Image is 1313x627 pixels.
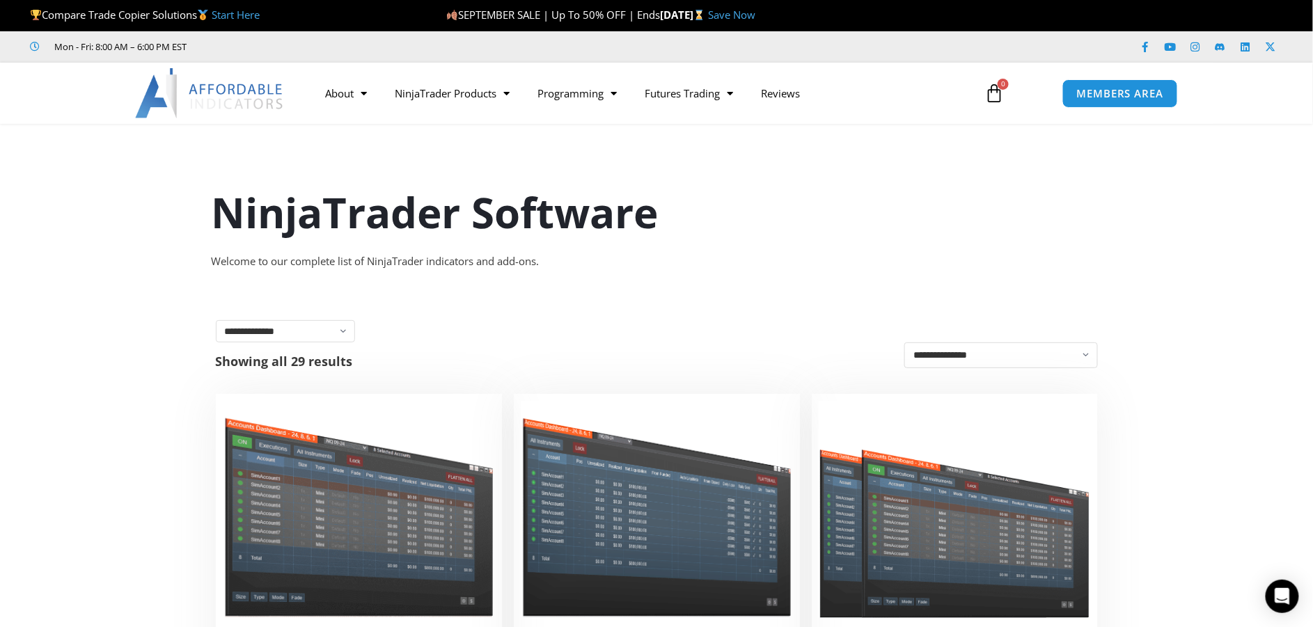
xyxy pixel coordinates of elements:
a: Reviews [747,77,814,109]
span: SEPTEMBER SALE | Up To 50% OFF | Ends [446,8,660,22]
img: 🥇 [198,10,208,20]
div: Open Intercom Messenger [1266,580,1299,613]
a: NinjaTrader Products [381,77,524,109]
img: 🍂 [447,10,457,20]
strong: [DATE] [660,8,708,22]
div: Welcome to our complete list of NinjaTrader indicators and add-ons. [211,252,1102,271]
select: Shop order [904,342,1097,368]
img: ⌛ [694,10,705,20]
a: 0 [964,73,1025,113]
span: Mon - Fri: 8:00 AM – 6:00 PM EST [52,38,187,55]
img: Account Risk Manager [521,401,793,617]
a: Save Now [708,8,755,22]
img: LogoAI | Affordable Indicators – NinjaTrader [135,68,285,118]
a: MEMBERS AREA [1062,79,1179,108]
nav: Menu [311,77,968,109]
span: Compare Trade Copier Solutions [30,8,260,22]
a: About [311,77,381,109]
a: Futures Trading [631,77,747,109]
a: Start Here [212,8,260,22]
iframe: Customer reviews powered by Trustpilot [207,40,416,54]
p: Showing all 29 results [216,355,353,367]
img: 🏆 [31,10,41,20]
span: 0 [998,79,1009,90]
img: Accounts Dashboard Suite [819,401,1091,618]
h1: NinjaTrader Software [211,183,1102,241]
img: Duplicate Account Actions [223,401,495,617]
span: MEMBERS AREA [1077,88,1164,99]
a: Programming [524,77,631,109]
